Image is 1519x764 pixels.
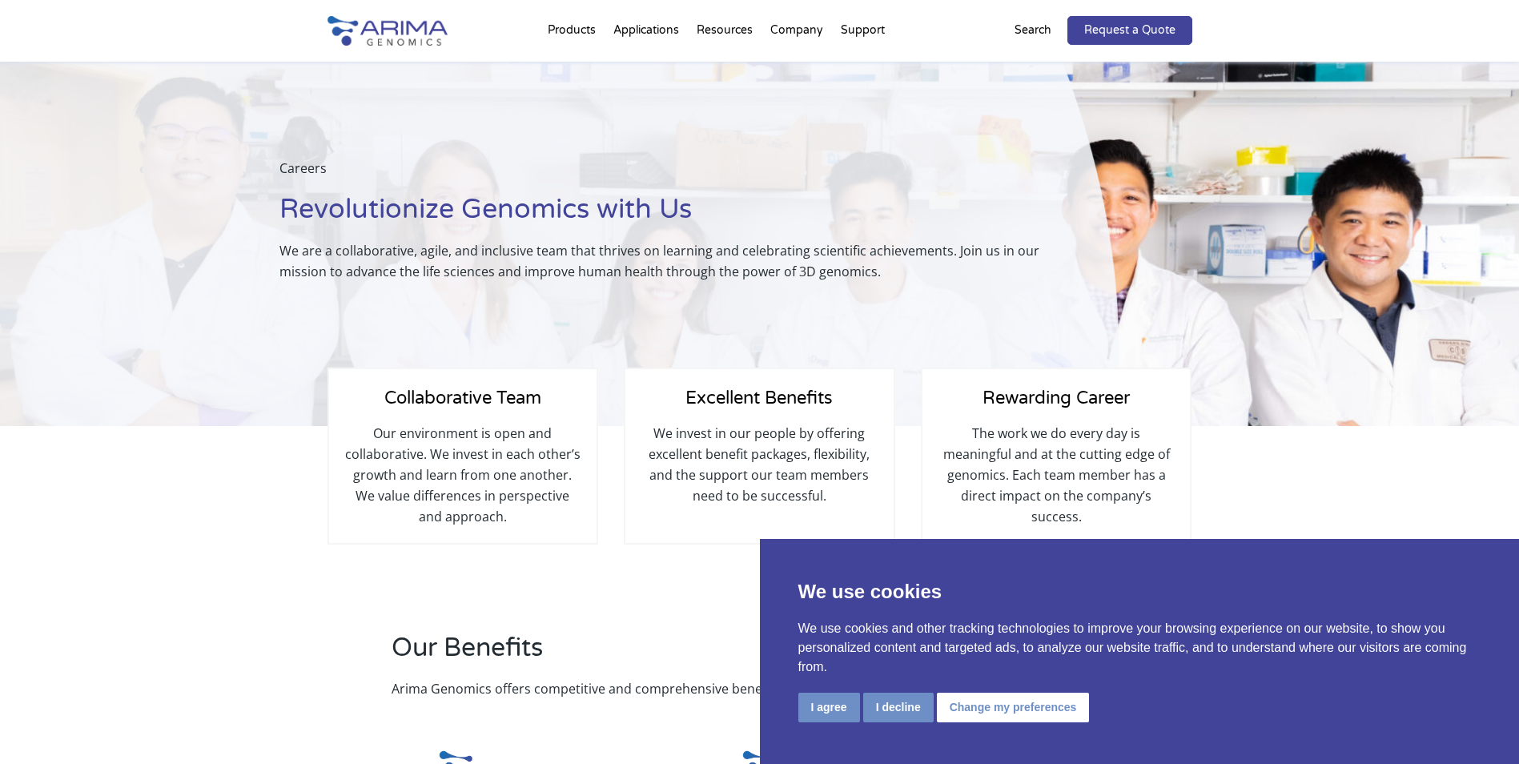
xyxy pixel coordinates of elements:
button: I agree [798,693,860,722]
p: Arima Genomics offers competitive and comprehensive benefits. [392,678,964,699]
a: Request a Quote [1067,16,1192,45]
p: We use cookies and other tracking technologies to improve your browsing experience on our website... [798,619,1481,677]
p: We invest in our people by offering excellent benefit packages, flexibility, and the support our ... [641,423,877,506]
img: Arima-Genomics-logo [328,16,448,46]
button: I decline [863,693,934,722]
p: Our environment is open and collaborative. We invest in each other’s growth and learn from one an... [345,423,581,527]
span: Excellent Benefits [685,388,833,408]
p: We use cookies [798,577,1481,606]
h1: Revolutionize Genomics with Us [279,191,1079,240]
button: Change my preferences [937,693,1090,722]
p: The work we do every day is meaningful and at the cutting edge of genomics. Each team member has ... [938,423,1174,527]
p: Careers [279,158,1079,191]
p: We are a collaborative, agile, and inclusive team that thrives on learning and celebrating scient... [279,240,1079,282]
span: Rewarding Career [983,388,1130,408]
p: Search [1015,20,1051,41]
span: Collaborative Team [384,388,541,408]
h2: Our Benefits [392,630,964,678]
